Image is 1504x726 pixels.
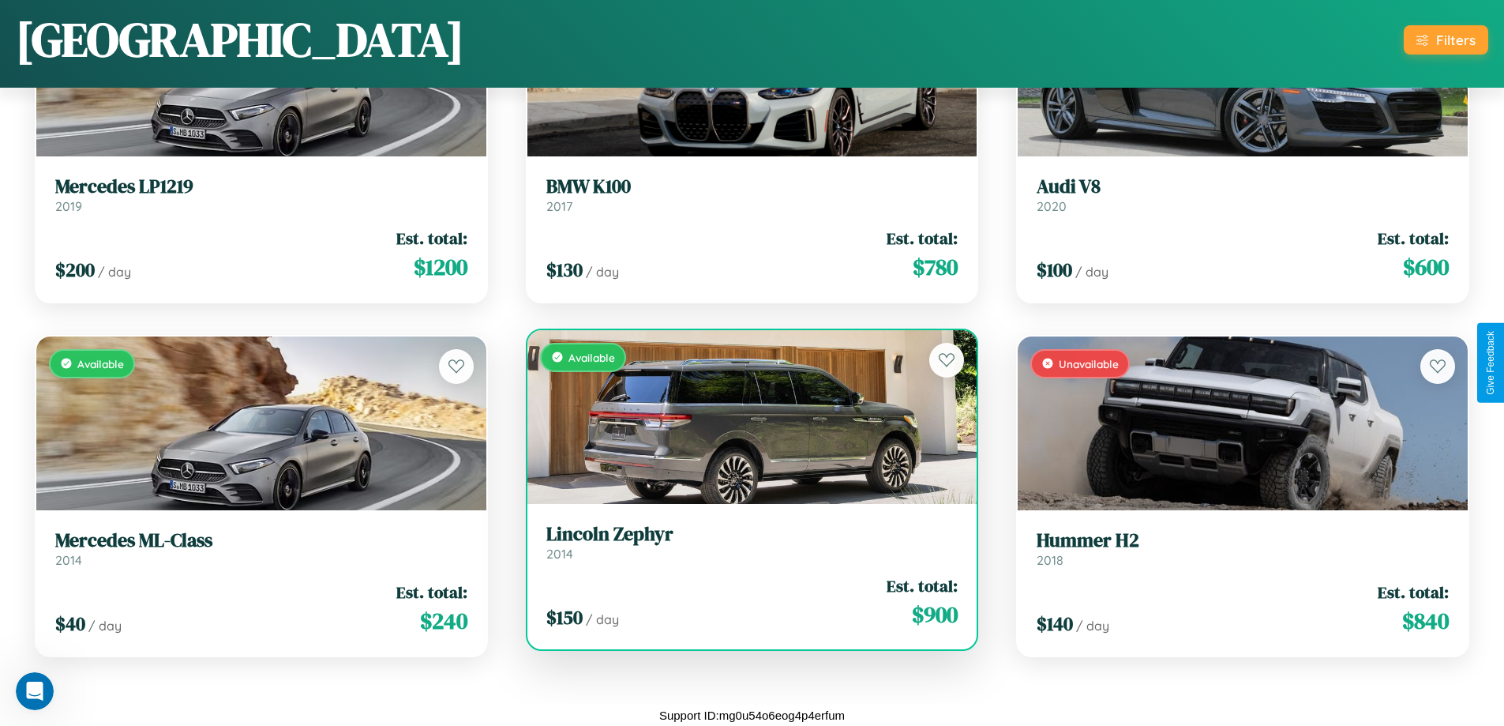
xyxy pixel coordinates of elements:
span: / day [98,264,131,280]
h3: Mercedes LP1219 [55,175,467,198]
span: Est. total: [1378,227,1449,250]
span: $ 40 [55,611,85,637]
a: Audi V82020 [1037,175,1449,214]
span: Available [568,351,615,364]
span: / day [88,618,122,634]
span: / day [1075,264,1108,280]
span: Est. total: [1378,581,1449,604]
h3: Audi V8 [1037,175,1449,198]
h3: BMW K100 [546,175,958,198]
span: 2018 [1037,552,1063,568]
span: Est. total: [396,581,467,604]
div: Give Feedback [1485,331,1496,395]
span: Unavailable [1059,357,1119,371]
span: $ 900 [912,599,958,630]
span: 2019 [55,198,82,214]
h3: Lincoln Zephyr [546,523,958,546]
span: 2014 [55,552,82,568]
iframe: Intercom live chat [16,672,54,710]
span: 2020 [1037,198,1067,214]
a: Mercedes ML-Class2014 [55,529,467,568]
span: $ 200 [55,257,95,283]
span: / day [586,611,619,627]
span: 2014 [546,546,573,562]
span: Est. total: [887,574,958,597]
span: $ 840 [1402,605,1449,637]
span: $ 1200 [414,251,467,283]
span: 2017 [546,198,572,214]
button: Filters [1404,25,1488,55]
a: Hummer H22018 [1037,529,1449,568]
h3: Mercedes ML-Class [55,529,467,552]
span: Est. total: [396,227,467,250]
p: Support ID: mg0u54o6eog4p4erfum [659,705,845,726]
span: $ 240 [420,605,467,637]
span: $ 780 [913,251,958,283]
a: Lincoln Zephyr2014 [546,523,958,562]
span: Est. total: [887,227,958,250]
h3: Hummer H2 [1037,529,1449,552]
span: $ 140 [1037,611,1073,637]
div: Filters [1436,32,1476,48]
span: $ 150 [546,604,583,630]
h1: [GEOGRAPHIC_DATA] [16,7,464,72]
span: $ 600 [1403,251,1449,283]
span: Available [77,357,124,371]
a: BMW K1002017 [546,175,958,214]
span: / day [1076,618,1109,634]
a: Mercedes LP12192019 [55,175,467,214]
span: / day [586,264,619,280]
span: $ 130 [546,257,583,283]
span: $ 100 [1037,257,1072,283]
